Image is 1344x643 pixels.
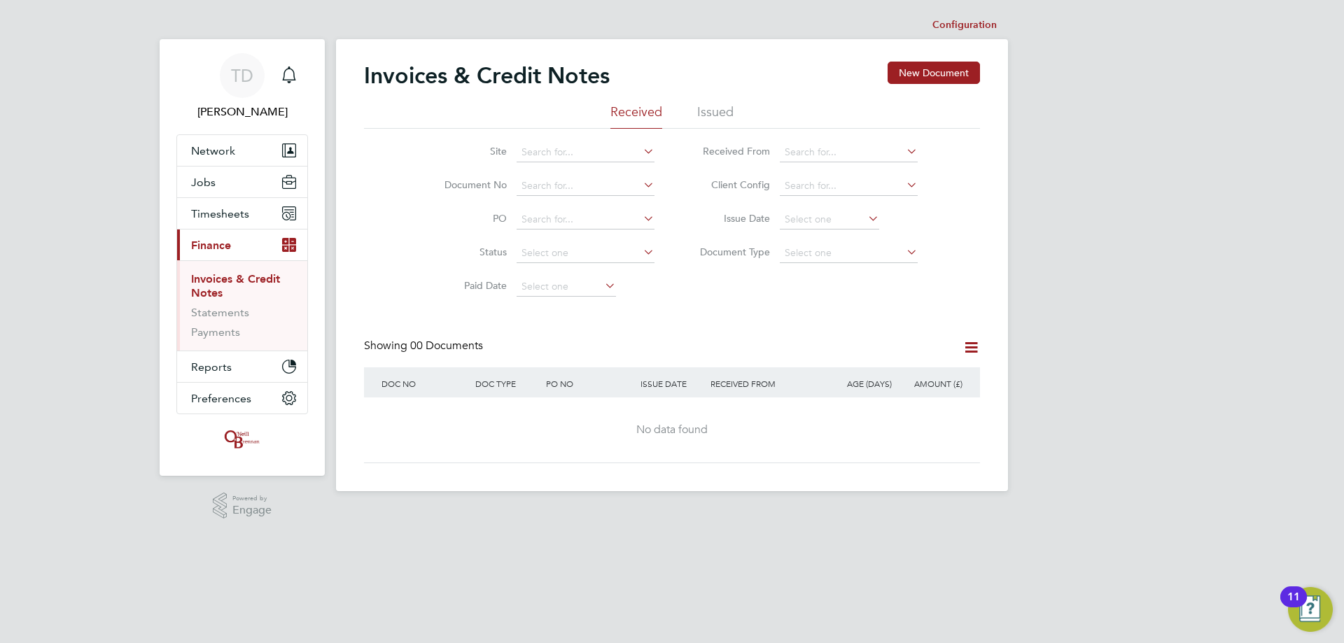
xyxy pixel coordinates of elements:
[472,367,542,400] div: DOC TYPE
[410,339,483,353] span: 00 Documents
[231,66,253,85] span: TD
[689,212,770,225] label: Issue Date
[378,423,966,437] div: No data found
[517,210,654,229] input: Search for...
[191,392,251,405] span: Preferences
[780,143,918,162] input: Search for...
[177,198,307,229] button: Timesheets
[426,246,507,258] label: Status
[426,212,507,225] label: PO
[191,239,231,252] span: Finance
[232,493,272,504] span: Powered by
[191,360,232,374] span: Reports
[191,272,280,299] a: Invoices & Credit Notes
[177,260,307,351] div: Finance
[177,351,307,382] button: Reports
[517,143,654,162] input: Search for...
[176,53,308,120] a: TD[PERSON_NAME]
[610,104,662,129] li: Received
[707,367,825,400] div: RECEIVED FROM
[542,367,636,400] div: PO NO
[780,243,918,263] input: Select one
[191,306,249,319] a: Statements
[637,367,708,400] div: ISSUE DATE
[177,383,307,414] button: Preferences
[895,367,966,400] div: AMOUNT (£)
[176,428,308,451] a: Go to home page
[780,176,918,196] input: Search for...
[517,277,616,297] input: Select one
[780,210,879,229] input: Select one
[689,178,770,191] label: Client Config
[222,428,262,451] img: oneillandbrennan-logo-retina.png
[364,339,486,353] div: Showing
[697,104,734,129] li: Issued
[364,62,610,90] h2: Invoices & Credit Notes
[689,145,770,157] label: Received From
[176,104,308,120] span: Tanya Dartnell
[191,325,240,339] a: Payments
[191,176,216,189] span: Jobs
[232,504,272,516] span: Engage
[426,178,507,191] label: Document No
[177,135,307,166] button: Network
[825,367,895,400] div: AGE (DAYS)
[689,246,770,258] label: Document Type
[426,145,507,157] label: Site
[1287,597,1300,615] div: 11
[177,229,307,260] button: Finance
[1288,587,1333,632] button: Open Resource Center, 11 new notifications
[517,176,654,196] input: Search for...
[160,39,325,476] nav: Main navigation
[191,144,235,157] span: Network
[213,493,272,519] a: Powered byEngage
[932,11,997,39] li: Configuration
[888,62,980,84] button: New Document
[378,367,472,400] div: DOC NO
[517,243,654,263] input: Select one
[191,207,249,220] span: Timesheets
[426,279,507,292] label: Paid Date
[177,167,307,197] button: Jobs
